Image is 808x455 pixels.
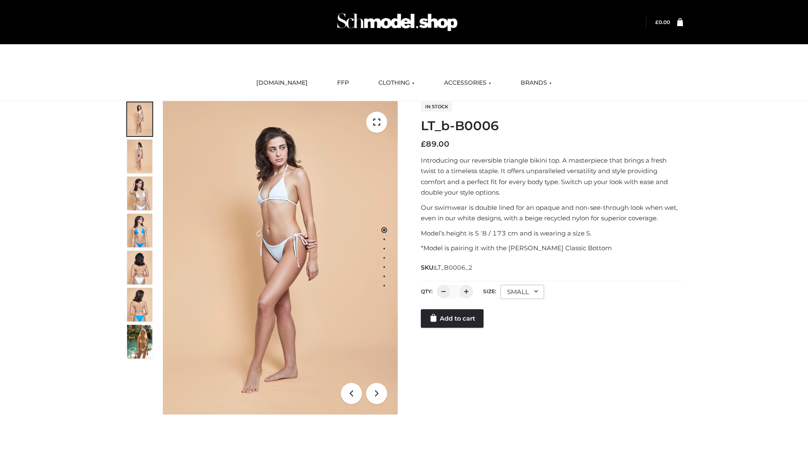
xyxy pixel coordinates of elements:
[421,262,473,273] span: SKU:
[421,139,426,149] span: £
[483,288,496,294] label: Size:
[421,118,683,134] h1: LT_b-B0006
[127,214,152,247] img: ArielClassicBikiniTop_CloudNine_AzureSky_OW114ECO_4-scaled.jpg
[127,102,152,136] img: ArielClassicBikiniTop_CloudNine_AzureSky_OW114ECO_1-scaled.jpg
[435,264,473,271] span: LT_B0006_2
[655,19,670,25] a: £0.00
[127,325,152,359] img: Arieltop_CloudNine_AzureSky2.jpg
[500,285,544,299] div: SMALL
[421,288,433,294] label: QTY:
[334,5,460,39] img: Schmodel Admin 964
[331,74,355,92] a: FFP
[514,74,558,92] a: BRANDS
[163,101,398,415] img: LT_b-B0006
[421,202,683,224] p: Our swimwear is double lined for an opaque and non-see-through look when wet, even in our white d...
[421,228,683,239] p: Model’s height is 5 ‘8 / 173 cm and is wearing a size S.
[127,139,152,173] img: ArielClassicBikiniTop_CloudNine_AzureSky_OW114ECO_2-scaled.jpg
[127,177,152,210] img: ArielClassicBikiniTop_CloudNine_AzureSky_OW114ECO_3-scaled.jpg
[655,19,659,25] span: £
[421,155,683,198] p: Introducing our reversible triangle bikini top. A masterpiece that brings a fresh twist to a time...
[421,243,683,254] p: *Model is pairing it with the [PERSON_NAME] Classic Bottom
[421,139,449,149] bdi: 89.00
[127,251,152,284] img: ArielClassicBikiniTop_CloudNine_AzureSky_OW114ECO_7-scaled.jpg
[438,74,497,92] a: ACCESSORIES
[421,309,484,328] a: Add to cart
[372,74,421,92] a: CLOTHING
[421,102,452,112] span: In stock
[655,19,670,25] bdi: 0.00
[250,74,314,92] a: [DOMAIN_NAME]
[127,288,152,321] img: ArielClassicBikiniTop_CloudNine_AzureSky_OW114ECO_8-scaled.jpg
